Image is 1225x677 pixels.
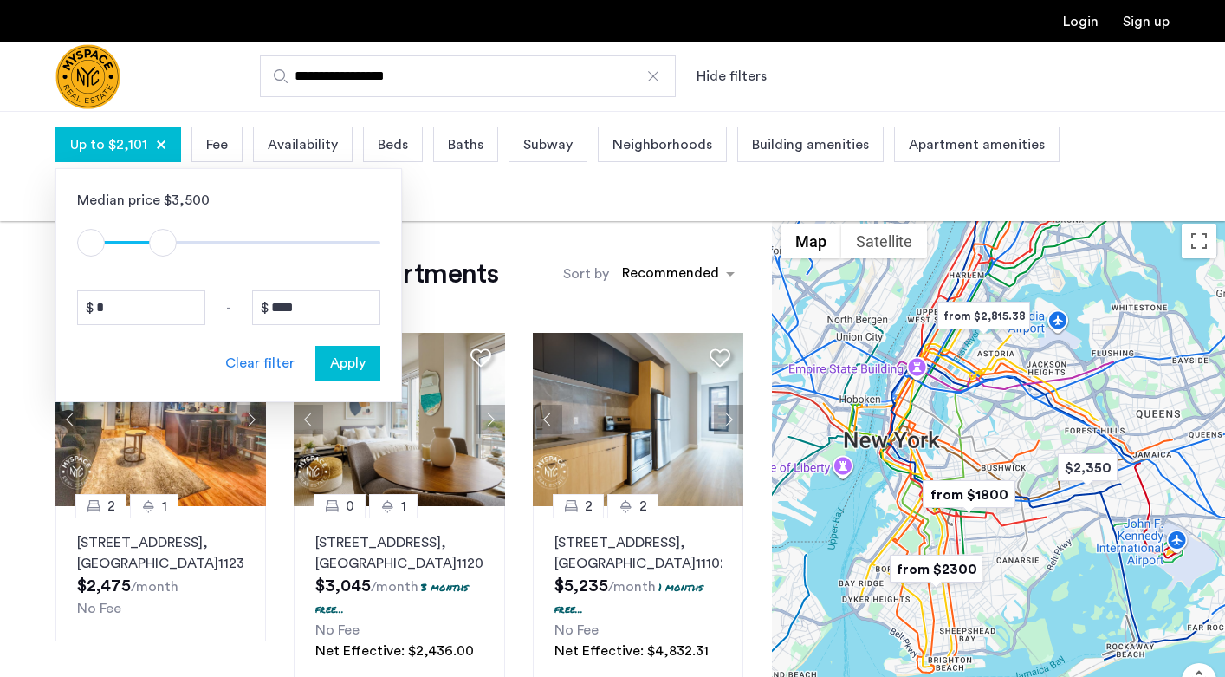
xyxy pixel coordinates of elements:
[77,190,380,211] div: Median price $3,500
[55,44,120,109] img: logo
[260,55,676,97] input: Apartment Search
[268,134,338,155] span: Availability
[752,134,869,155] span: Building amenities
[378,134,408,155] span: Beds
[226,297,231,318] span: -
[330,353,366,374] span: Apply
[77,241,380,244] ngx-slider: ngx-slider
[225,353,295,374] div: Clear filter
[448,134,483,155] span: Baths
[612,134,712,155] span: Neighborhoods
[55,44,120,109] a: Cazamio Logo
[697,66,767,87] button: Show or hide filters
[149,229,177,257] span: ngx-slider-max
[523,134,573,155] span: Subway
[909,134,1045,155] span: Apartment amenities
[206,134,228,155] span: Fee
[252,290,380,325] input: Price to
[1123,15,1170,29] a: Registration
[1063,15,1099,29] a: Login
[70,134,147,155] span: Up to $2,101
[77,229,105,257] span: ngx-slider
[315,346,380,381] button: button
[77,290,205,325] input: Price from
